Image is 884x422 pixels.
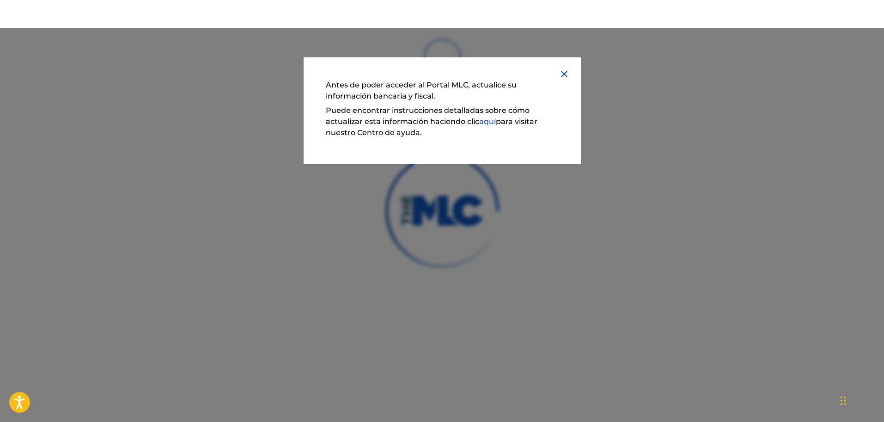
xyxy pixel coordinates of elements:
[326,117,537,137] font: para visitar nuestro Centro de ayuda.
[559,68,570,80] img: cerca
[841,387,846,415] div: Arrastrar
[479,117,496,126] a: aquí
[838,378,884,422] iframe: Widget de chat
[326,106,530,126] font: Puede encontrar instrucciones detalladas sobre cómo actualizar esta información haciendo clic
[326,81,517,100] font: Antes de poder acceder al Portal MLC, actualice su información bancaria y fiscal.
